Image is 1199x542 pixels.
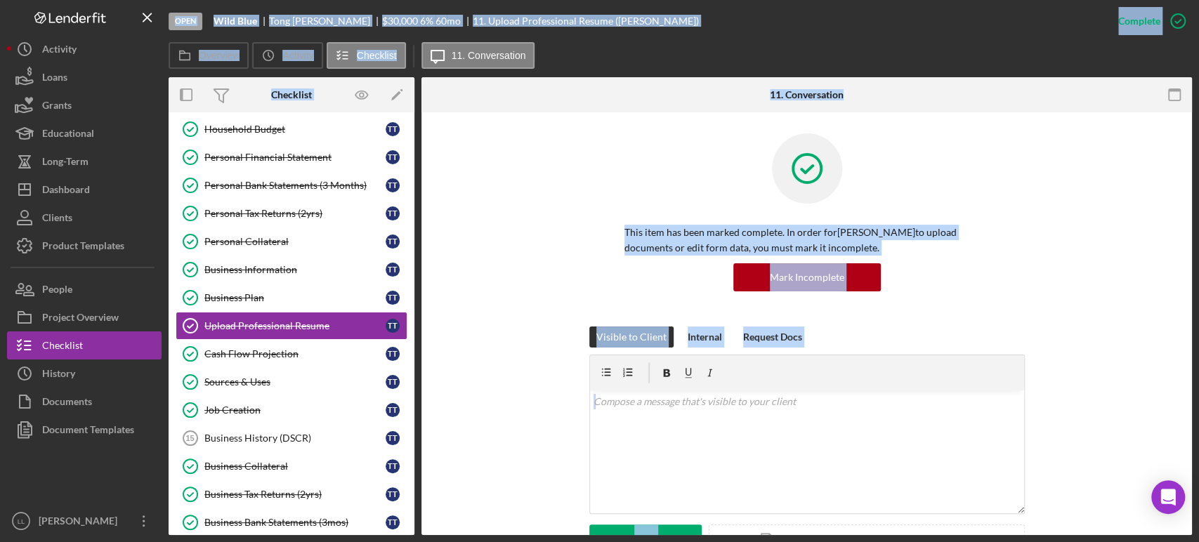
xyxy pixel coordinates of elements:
[204,376,386,388] div: Sources & Uses
[7,331,162,359] button: Checklist
[386,319,400,333] div: T T
[736,326,809,348] button: Request Docs
[176,480,407,508] a: Business Tax Returns (2yrs)TT
[169,13,202,30] div: Open
[1104,7,1192,35] button: Complete
[204,348,386,359] div: Cash Flow Projection
[421,42,535,69] button: 11. Conversation
[42,416,134,447] div: Document Templates
[733,263,881,291] button: Mark Incomplete
[42,91,72,123] div: Grants
[596,326,667,348] div: Visible to Client
[386,487,400,501] div: T T
[199,50,240,61] label: Overview
[176,171,407,199] a: Personal Bank Statements (3 Months)TT
[204,208,386,219] div: Personal Tax Returns (2yrs)
[7,176,162,204] button: Dashboard
[770,263,844,291] div: Mark Incomplete
[386,122,400,136] div: T T
[42,147,89,179] div: Long-Term
[357,50,397,61] label: Checklist
[185,434,194,442] tspan: 15
[386,459,400,473] div: T T
[269,15,382,27] div: Tong [PERSON_NAME]
[18,517,25,525] text: LL
[382,15,418,27] span: $30,000
[452,50,526,61] label: 11. Conversation
[176,368,407,396] a: Sources & UsesTT
[7,147,162,176] button: Long-Term
[176,143,407,171] a: Personal Financial StatementTT
[386,234,400,249] div: T T
[7,388,162,416] button: Documents
[42,63,67,95] div: Loans
[42,232,124,263] div: Product Templates
[271,89,312,100] div: Checklist
[42,359,75,391] div: History
[743,326,802,348] div: Request Docs
[42,388,92,419] div: Documents
[7,416,162,444] a: Document Templates
[204,124,386,135] div: Household Budget
[204,320,386,331] div: Upload Professional Resume
[42,331,83,363] div: Checklist
[386,150,400,164] div: T T
[386,206,400,220] div: T T
[420,15,433,27] div: 6 %
[589,326,674,348] button: Visible to Client
[176,199,407,227] a: Personal Tax Returns (2yrs)TT
[42,275,72,307] div: People
[386,431,400,445] div: T T
[7,63,162,91] button: Loans
[42,176,90,207] div: Dashboard
[386,403,400,417] div: T T
[176,452,407,480] a: Business CollateralTT
[204,152,386,163] div: Personal Financial Statement
[1151,480,1185,514] div: Open Intercom Messenger
[435,15,461,27] div: 60 mo
[7,91,162,119] a: Grants
[176,508,407,536] a: Business Bank Statements (3mos)TT
[176,256,407,284] a: Business InformationTT
[386,263,400,277] div: T T
[204,292,386,303] div: Business Plan
[204,432,386,444] div: Business History (DSCR)
[7,35,162,63] a: Activity
[176,396,407,424] a: Job CreationTT
[176,227,407,256] a: Personal CollateralTT
[386,178,400,192] div: T T
[204,517,386,528] div: Business Bank Statements (3mos)
[176,424,407,452] a: 15Business History (DSCR)TT
[176,284,407,312] a: Business PlanTT
[688,326,722,348] div: Internal
[7,275,162,303] button: People
[204,404,386,416] div: Job Creation
[35,507,126,538] div: [PERSON_NAME]
[386,347,400,361] div: T T
[204,180,386,191] div: Personal Bank Statements (3 Months)
[1118,7,1160,35] div: Complete
[42,119,94,151] div: Educational
[176,312,407,340] a: Upload Professional ResumeTT
[204,236,386,247] div: Personal Collateral
[282,50,313,61] label: Activity
[386,375,400,389] div: T T
[7,232,162,260] button: Product Templates
[214,15,257,27] b: Wild Blue
[7,204,162,232] button: Clients
[327,42,406,69] button: Checklist
[7,303,162,331] a: Project Overview
[42,303,119,335] div: Project Overview
[252,42,322,69] button: Activity
[204,461,386,472] div: Business Collateral
[42,204,72,235] div: Clients
[7,359,162,388] button: History
[7,119,162,147] a: Educational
